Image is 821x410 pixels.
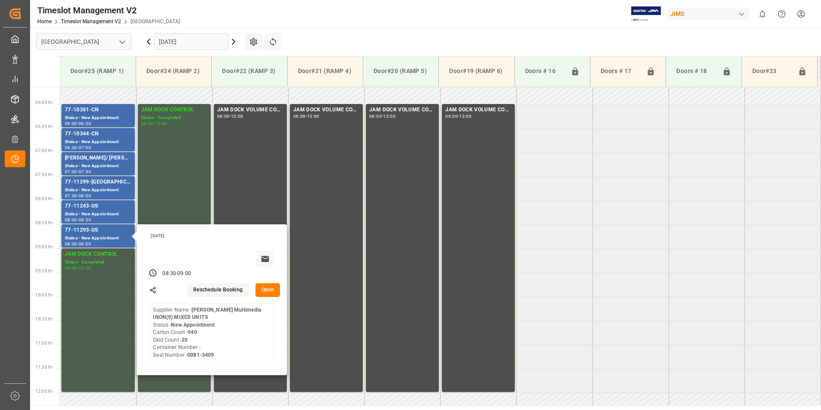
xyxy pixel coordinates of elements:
div: - [382,114,383,118]
div: - [77,170,79,174]
div: JAM DOCK CONTROL [141,106,207,114]
div: - [176,270,177,278]
div: 06:00 [369,114,382,118]
div: Doors # 17 [597,63,643,80]
div: 06:00 [217,114,230,118]
div: Door#23 [749,63,794,80]
div: - [77,146,79,150]
div: 07:30 [79,170,91,174]
span: 07:30 Hr [35,172,53,177]
div: Status - New Appointment [65,235,131,242]
div: 12:00 [459,114,471,118]
div: JAM DOCK VOLUME CONTROL [369,106,435,114]
b: 940 [188,329,197,335]
div: 08:00 [79,194,91,198]
span: 11:30 Hr [35,365,53,370]
div: JIMS [667,8,749,20]
button: show 0 new notifications [753,4,772,24]
div: 06:00 [65,122,77,125]
div: - [77,242,79,246]
input: Type to search/select [36,34,131,50]
div: JAM DOCK VOLUME CONTROL [217,106,283,114]
button: Help Center [772,4,791,24]
input: DD.MM.YYYY [154,34,228,50]
b: New Appointment [171,322,215,328]
div: Door#22 (RAMP 3) [219,63,280,79]
div: Status - Completed [141,114,207,122]
div: Doors # 16 [522,63,567,80]
div: JAM DOCK VOLUME CONTROL [445,106,511,114]
div: 07:30 [65,194,77,198]
div: JAM DOCK CONTROL [65,250,131,259]
img: Exertis%20JAM%20-%20Email%20Logo.jpg_1722504956.jpg [631,6,661,21]
div: 77-10344-CN [65,130,131,138]
div: Door#19 (RAMP 6) [446,63,507,79]
a: Timeslot Management V2 [61,18,121,24]
div: 08:30 [65,242,77,246]
div: Door#20 (RAMP 5) [370,63,432,79]
span: 10:00 Hr [35,293,53,297]
button: open menu [116,35,128,49]
button: JIMS [667,6,753,22]
div: 07:00 [65,170,77,174]
div: Status - New Appointment [65,162,131,170]
div: 12:00 [155,122,167,125]
div: Status - New Appointment [65,114,131,122]
div: 77-11299-[GEOGRAPHIC_DATA] [65,178,131,187]
div: Status - New Appointment [65,187,131,194]
b: 0081-3409 [187,352,214,358]
div: 08:30 [79,218,91,222]
div: JAM DOCK VOLUME CONTROL [293,106,359,114]
div: - [77,266,79,270]
div: 12:00 [307,114,319,118]
div: - [153,122,155,125]
div: [DATE] [148,233,277,239]
b: [PERSON_NAME] Multimedia INON(9) MIXED UNITS [153,307,262,321]
span: 07:00 Hr [35,148,53,153]
span: 06:30 Hr [35,124,53,129]
div: - [77,194,79,198]
div: 12:00 [79,266,91,270]
div: Door#21 (RAMP 4) [295,63,356,79]
div: 06:30 [65,146,77,150]
div: Timeslot Management V2 [37,4,180,17]
div: - [77,122,79,125]
span: 09:00 Hr [35,245,53,249]
b: 20 [182,337,188,343]
div: - [306,114,307,118]
span: 08:30 Hr [35,220,53,225]
div: Supplier Name - Status - Carton Count - Skid Count - Container Number - Seal Number - [153,306,271,359]
button: Reschedule Booking [187,283,249,297]
span: 09:30 Hr [35,269,53,273]
span: 08:00 Hr [35,196,53,201]
div: - [230,114,231,118]
div: 06:00 [141,122,154,125]
div: 09:00 [65,266,77,270]
div: - [458,114,459,118]
div: Status - New Appointment [65,138,131,146]
span: 12:00 Hr [35,389,53,394]
div: [PERSON_NAME]/ [PERSON_NAME] [65,154,131,162]
div: 07:00 [79,146,91,150]
div: Door#25 (RAMP 1) [67,63,129,79]
div: Door#24 (RAMP 2) [143,63,204,79]
div: 06:30 [79,122,91,125]
span: 10:30 Hr [35,317,53,321]
button: Open [255,283,280,297]
div: 08:30 [162,270,176,278]
a: Home [37,18,52,24]
div: 77-10361-CN [65,106,131,114]
div: - [77,218,79,222]
div: Doors # 18 [673,63,718,80]
div: Status - Completed [65,259,131,266]
div: 06:00 [445,114,458,118]
div: 09:00 [177,270,191,278]
div: 09:00 [79,242,91,246]
div: 06:00 [293,114,306,118]
div: Status - New Appointment [65,211,131,218]
span: 06:00 Hr [35,100,53,105]
div: 12:00 [383,114,395,118]
div: 77-11243-US [65,202,131,211]
div: 12:00 [231,114,243,118]
span: 11:00 Hr [35,341,53,346]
